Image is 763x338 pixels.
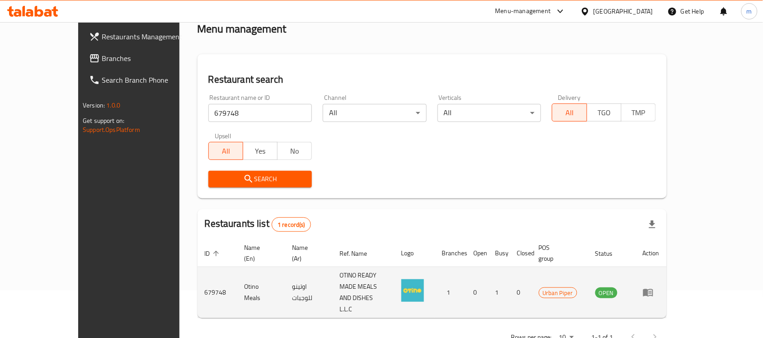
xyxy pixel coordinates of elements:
[272,217,311,232] div: Total records count
[510,267,532,318] td: 0
[205,217,311,232] h2: Restaurants list
[82,69,206,91] a: Search Branch Phone
[83,99,105,111] span: Version:
[102,53,198,64] span: Branches
[435,267,466,318] td: 1
[102,31,198,42] span: Restaurants Management
[245,242,274,264] span: Name (En)
[643,287,659,298] div: Menu
[198,22,287,36] h2: Menu management
[438,104,542,122] div: All
[488,267,510,318] td: 1
[106,99,120,111] span: 1.0.0
[591,106,618,119] span: TGO
[281,145,308,158] span: No
[208,171,312,188] button: Search
[237,267,285,318] td: Otino Meals
[205,248,222,259] span: ID
[558,94,581,101] label: Delivery
[641,214,663,235] div: Export file
[401,279,424,302] img: Otino Meals
[747,6,752,16] span: m
[595,248,625,259] span: Status
[556,106,583,119] span: All
[243,142,278,160] button: Yes
[510,239,532,267] th: Closed
[495,6,551,17] div: Menu-management
[587,103,622,122] button: TGO
[435,239,466,267] th: Branches
[625,106,652,119] span: TMP
[595,288,617,298] span: OPEN
[621,103,656,122] button: TMP
[198,239,667,318] table: enhanced table
[466,239,488,267] th: Open
[285,267,332,318] td: اوتينو للوجبات
[593,6,653,16] div: [GEOGRAPHIC_DATA]
[82,26,206,47] a: Restaurants Management
[323,104,427,122] div: All
[332,267,394,318] td: OTINO READY MADE MEALS AND DISHES L.L.C
[208,73,656,86] h2: Restaurant search
[539,288,577,298] span: Urban Piper
[277,142,312,160] button: No
[539,242,577,264] span: POS group
[212,145,240,158] span: All
[247,145,274,158] span: Yes
[83,124,140,136] a: Support.OpsPlatform
[552,103,587,122] button: All
[636,239,667,267] th: Action
[208,142,243,160] button: All
[272,221,311,229] span: 1 record(s)
[82,47,206,69] a: Branches
[208,104,312,122] input: Search for restaurant name or ID..
[102,75,198,85] span: Search Branch Phone
[466,267,488,318] td: 0
[216,174,305,185] span: Search
[488,239,510,267] th: Busy
[339,248,379,259] span: Ref. Name
[292,242,321,264] span: Name (Ar)
[215,133,231,139] label: Upsell
[83,115,124,127] span: Get support on:
[394,239,435,267] th: Logo
[198,267,237,318] td: 679748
